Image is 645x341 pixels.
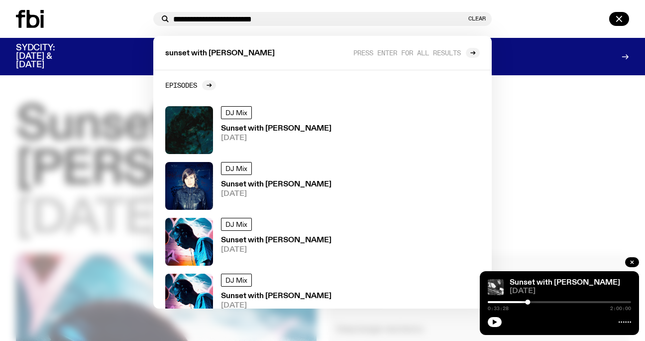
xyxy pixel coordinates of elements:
a: DJ MixSunset with [PERSON_NAME][DATE] [161,158,484,214]
img: Simon Caldwell stands side on, looking downwards. He has headphones on. Behind him is a brightly ... [165,274,213,322]
h3: Sunset with [PERSON_NAME] [221,125,331,133]
h3: Sunset with [PERSON_NAME] [221,181,331,188]
span: [DATE] [221,246,331,254]
span: Press enter for all results [353,49,461,56]
span: [DATE] [221,302,331,310]
h3: SYDCITY: [DATE] & [DATE] [16,44,80,69]
a: Simon Caldwell stands side on, looking downwards. He has headphones on. Behind him is a brightly ... [161,270,484,326]
h3: Sunset with [PERSON_NAME] [221,293,331,300]
a: DJ MixSunset with [PERSON_NAME][DATE] [161,102,484,158]
span: [DATE] [221,135,331,142]
h3: Sunset with [PERSON_NAME] [221,237,331,244]
span: [DATE] [510,288,631,295]
a: Simon Caldwell stands side on, looking downwards. He has headphones on. Behind him is a brightly ... [161,214,484,270]
span: sunset with [PERSON_NAME] [165,50,275,57]
span: 2:00:00 [610,306,631,311]
a: Episodes [165,80,216,90]
img: Simon Caldwell stands side on, looking downwards. He has headphones on. Behind him is a brightly ... [165,218,213,266]
span: 0:33:28 [488,306,509,311]
h2: Episodes [165,81,197,89]
a: Sunset with [PERSON_NAME] [510,279,620,287]
a: Press enter for all results [353,48,480,58]
span: [DATE] [221,190,331,198]
button: Clear [468,16,486,21]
